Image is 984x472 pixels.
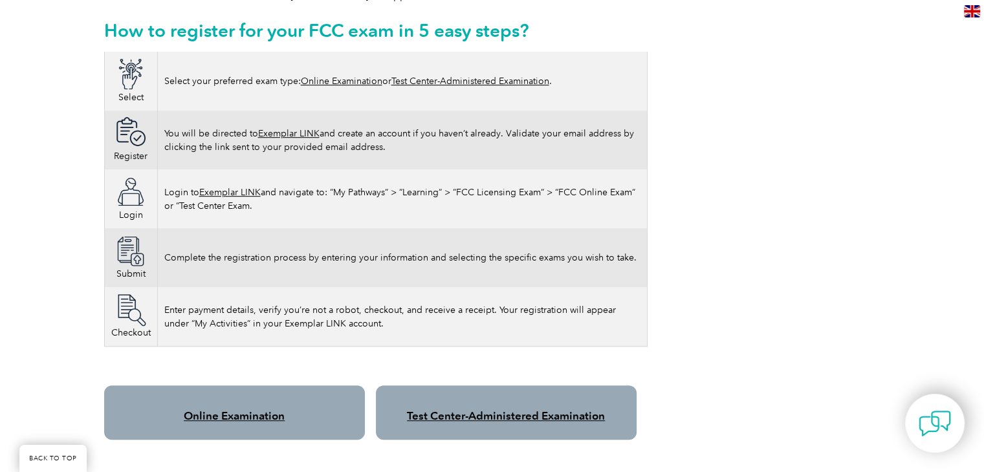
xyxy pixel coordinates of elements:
td: Select [104,52,157,111]
a: BACK TO TOP [19,445,87,472]
a: Online Examination [301,76,382,87]
td: Login [104,169,157,228]
td: Register [104,111,157,169]
td: Select your preferred exam type: or . [157,52,647,111]
td: Submit [104,228,157,287]
td: You will be directed to and create an account if you haven’t already. Validate your email address... [157,111,647,169]
a: Exemplar LINK [199,187,261,198]
a: Exemplar LINK [258,128,320,139]
td: Complete the registration process by entering your information and selecting the specific exams y... [157,228,647,287]
h2: How to register for your FCC exam in 5 easy steps? [104,20,648,41]
a: Test Center-Administered Examination [391,76,549,87]
td: Enter payment details, verify you’re not a robot, checkout, and receive a receipt. Your registrat... [157,287,647,347]
a: Online Examination [184,409,285,422]
td: Checkout [104,287,157,347]
img: en [964,5,980,17]
img: contact-chat.png [919,407,951,440]
a: Test Center-Administered Examination [407,409,605,422]
td: Login to and navigate to: “My Pathways” > “Learning” > “FCC Licensing Exam” > “FCC Online Exam” o... [157,169,647,228]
